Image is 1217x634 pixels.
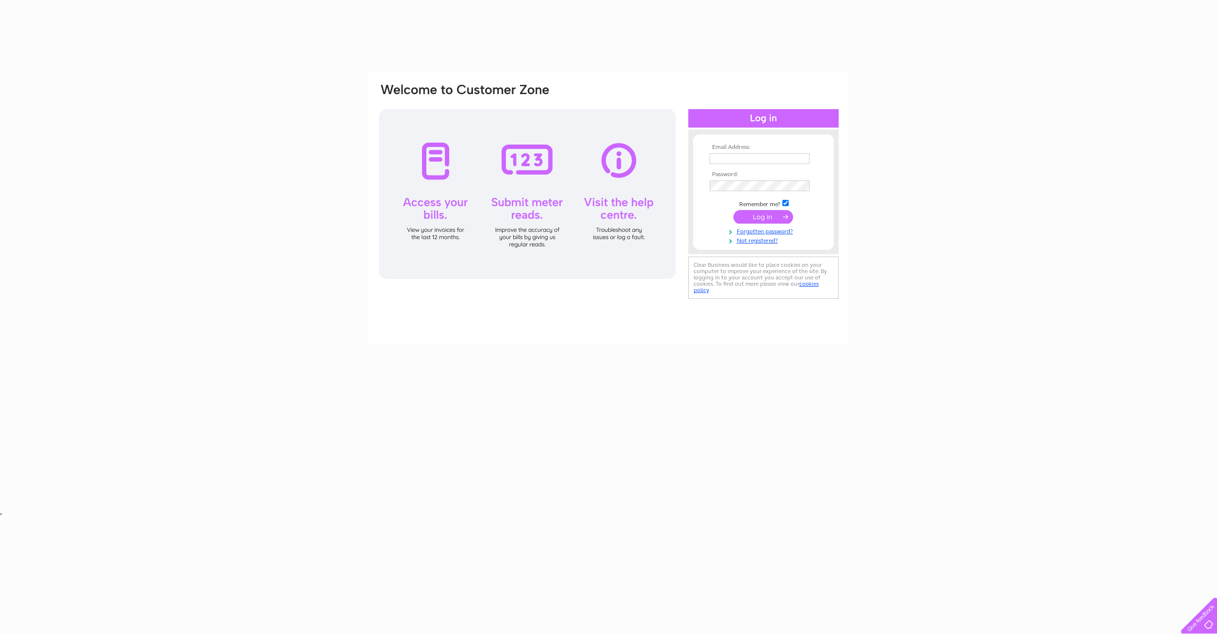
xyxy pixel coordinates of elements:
input: Submit [733,210,793,224]
a: cookies policy [694,280,819,293]
a: Forgotten password? [710,226,820,235]
div: Clear Business would like to place cookies on your computer to improve your experience of the sit... [688,257,839,299]
th: Email Address: [707,144,820,151]
td: Remember me? [707,198,820,208]
th: Password: [707,171,820,178]
a: Not registered? [710,235,820,244]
